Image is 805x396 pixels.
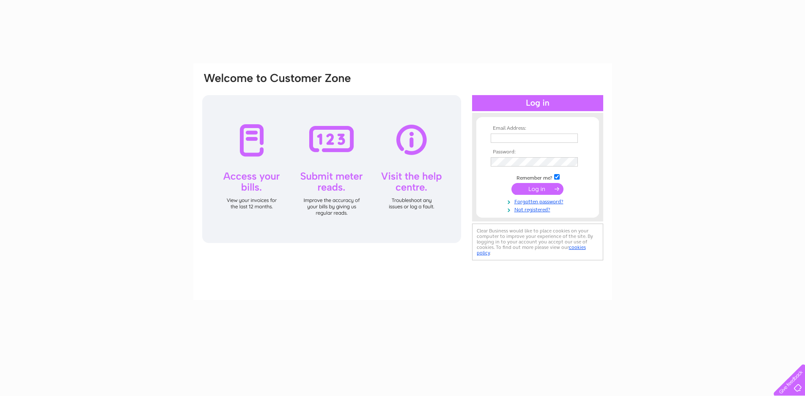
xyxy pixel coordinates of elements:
[489,149,587,155] th: Password:
[489,173,587,181] td: Remember me?
[489,126,587,131] th: Email Address:
[477,244,586,256] a: cookies policy
[491,197,587,205] a: Forgotten password?
[491,205,587,213] a: Not registered?
[472,224,603,260] div: Clear Business would like to place cookies on your computer to improve your experience of the sit...
[511,183,563,195] input: Submit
